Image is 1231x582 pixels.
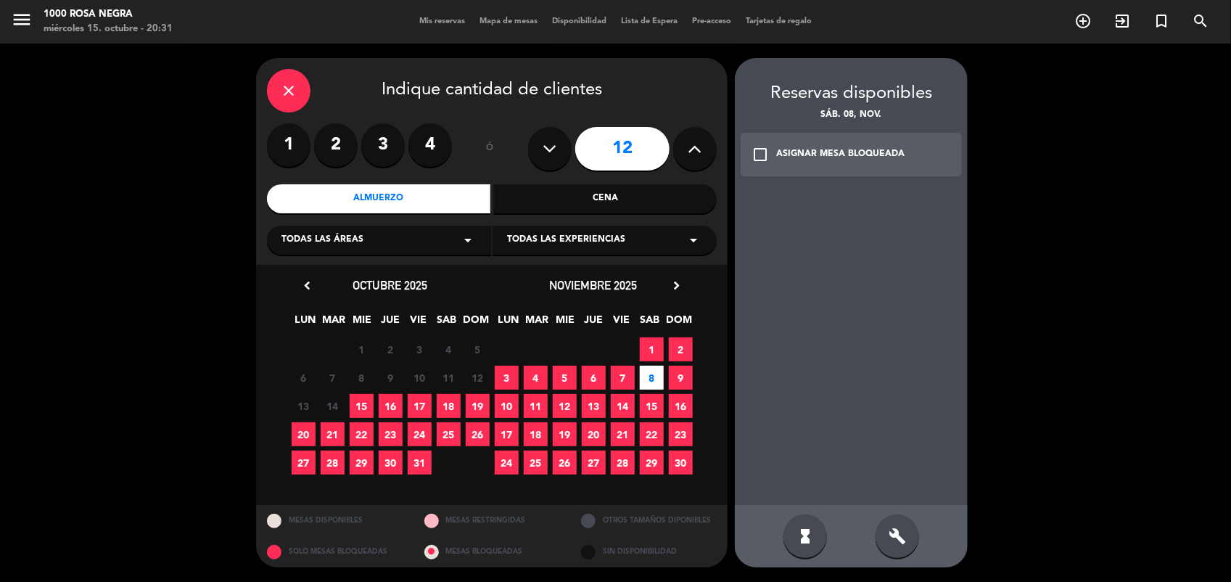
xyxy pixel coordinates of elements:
[256,505,413,536] div: MESAS DISPONIBLES
[437,337,461,361] span: 4
[353,278,428,292] span: octubre 2025
[524,422,548,446] span: 18
[300,278,315,293] i: chevron_left
[361,123,405,167] label: 3
[459,231,477,249] i: arrow_drop_down
[280,82,297,99] i: close
[472,17,545,25] span: Mapa de mesas
[545,17,614,25] span: Disponibilidad
[379,337,403,361] span: 2
[752,146,769,163] i: check_box_outline_blank
[640,366,664,390] span: 8
[437,422,461,446] span: 25
[321,422,345,446] span: 21
[553,366,577,390] span: 5
[524,394,548,418] span: 11
[495,422,519,446] span: 17
[267,184,490,213] div: Almuerzo
[640,422,664,446] span: 22
[735,108,968,123] div: sáb. 08, nov.
[669,394,693,418] span: 16
[570,536,728,567] div: SIN DISPONIBILIDAD
[507,233,625,247] span: Todas las experiencias
[1074,12,1092,30] i: add_circle_outline
[553,451,577,475] span: 26
[1113,12,1131,30] i: exit_to_app
[11,9,33,30] i: menu
[44,7,173,22] div: 1000 Rosa Negra
[889,528,906,545] i: build
[669,278,684,293] i: chevron_right
[466,422,490,446] span: 26
[614,17,685,25] span: Lista de Espera
[350,337,374,361] span: 1
[379,451,403,475] span: 30
[379,422,403,446] span: 23
[685,231,702,249] i: arrow_drop_down
[494,184,717,213] div: Cena
[379,394,403,418] span: 16
[321,451,345,475] span: 28
[435,311,459,335] span: SAB
[570,505,728,536] div: OTROS TAMAÑOS DIPONIBLES
[553,422,577,446] span: 19
[379,366,403,390] span: 9
[281,233,363,247] span: Todas las áreas
[669,366,693,390] span: 9
[292,422,316,446] span: 20
[413,505,571,536] div: MESAS RESTRINGIDAS
[776,147,905,162] div: ASIGNAR MESA BLOQUEADA
[350,311,374,335] span: MIE
[735,80,968,108] div: Reservas disponibles
[466,337,490,361] span: 5
[796,528,814,545] i: hourglass_full
[582,311,606,335] span: JUE
[408,337,432,361] span: 3
[550,278,638,292] span: noviembre 2025
[408,394,432,418] span: 17
[611,451,635,475] span: 28
[582,451,606,475] span: 27
[640,337,664,361] span: 1
[582,394,606,418] span: 13
[413,536,571,567] div: MESAS BLOQUEADAS
[408,422,432,446] span: 24
[408,123,452,167] label: 4
[466,123,514,174] div: ó
[640,451,664,475] span: 29
[611,394,635,418] span: 14
[611,366,635,390] span: 7
[350,394,374,418] span: 15
[379,311,403,335] span: JUE
[350,451,374,475] span: 29
[640,394,664,418] span: 15
[267,69,717,112] div: Indique cantidad de clientes
[582,366,606,390] span: 6
[256,536,413,567] div: SOLO MESAS BLOQUEADAS
[685,17,738,25] span: Pre-acceso
[525,311,549,335] span: MAR
[408,451,432,475] span: 31
[495,451,519,475] span: 24
[497,311,521,335] span: LUN
[466,366,490,390] span: 12
[267,123,310,167] label: 1
[553,394,577,418] span: 12
[669,337,693,361] span: 2
[321,366,345,390] span: 7
[322,311,346,335] span: MAR
[669,451,693,475] span: 30
[412,17,472,25] span: Mis reservas
[350,366,374,390] span: 8
[11,9,33,36] button: menu
[495,366,519,390] span: 3
[292,366,316,390] span: 6
[350,422,374,446] span: 22
[466,394,490,418] span: 19
[408,366,432,390] span: 10
[407,311,431,335] span: VIE
[669,422,693,446] span: 23
[611,422,635,446] span: 21
[610,311,634,335] span: VIE
[464,311,487,335] span: DOM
